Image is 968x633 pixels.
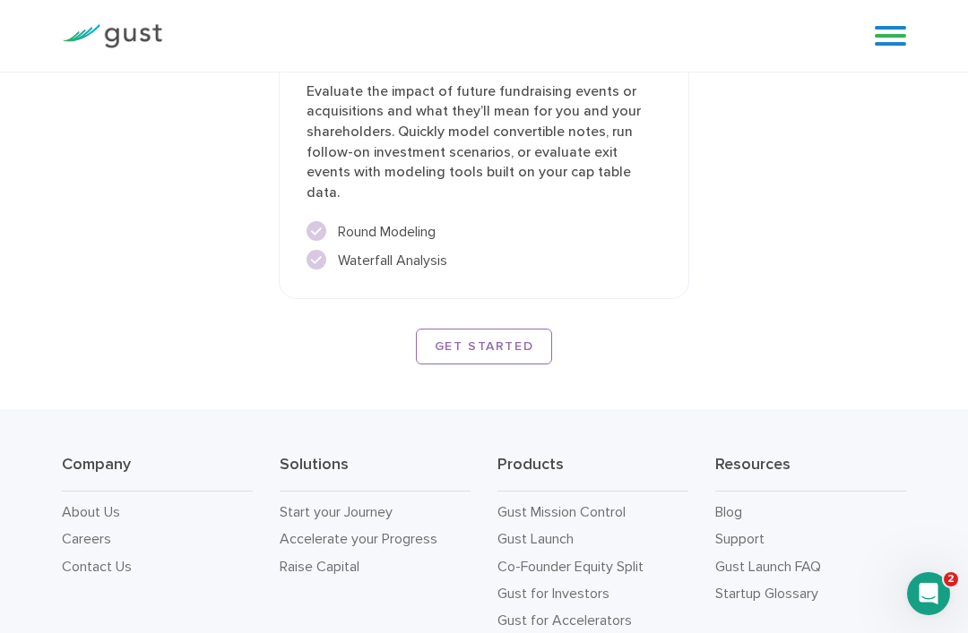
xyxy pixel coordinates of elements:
a: Support [715,530,765,547]
h3: Solutions [280,454,471,492]
a: Startup Glossary [715,585,818,602]
a: About Us [62,503,120,520]
h3: Resources [715,454,906,492]
p: Evaluate the impact of future fundraising events or acquisitions and what they’ll mean for you an... [307,81,661,203]
h3: Company [62,454,253,492]
li: Waterfall Analysis [307,250,661,271]
a: Contact Us [62,558,132,575]
a: Gust Launch FAQ [715,558,821,575]
img: Gust Logo [62,24,162,48]
a: Accelerate your Progress [280,530,437,547]
a: Co-Founder Equity Split [497,558,644,575]
iframe: Intercom live chat [907,572,950,615]
a: Gust for Investors [497,585,609,602]
a: GET STARTED [416,329,553,364]
a: Blog [715,503,742,520]
h3: Products [497,454,688,492]
a: Gust for Accelerators [497,612,632,629]
a: Gust Mission Control [497,503,626,520]
a: Start your Journey [280,503,393,520]
a: Careers [62,530,111,547]
a: Gust Launch [497,530,574,547]
a: Raise Capital [280,558,359,575]
li: Round Modeling [307,221,661,243]
span: 2 [944,572,958,586]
